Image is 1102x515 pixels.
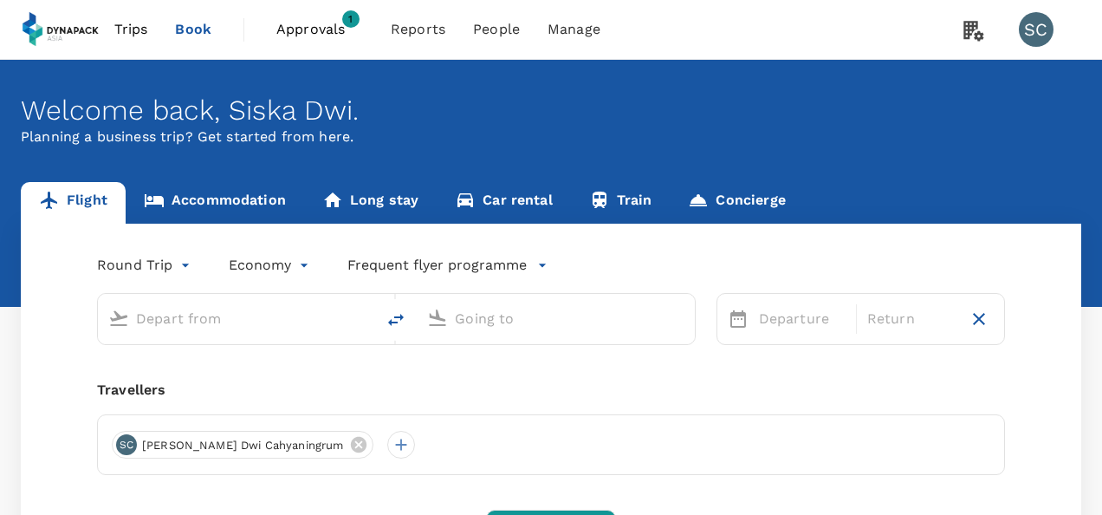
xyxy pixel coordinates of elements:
div: Round Trip [97,251,194,279]
span: Book [175,19,211,40]
a: Long stay [304,182,437,224]
p: Frequent flyer programme [347,255,527,276]
p: Departure [759,309,846,329]
span: People [473,19,520,40]
button: Frequent flyer programme [347,255,548,276]
span: Trips [114,19,148,40]
div: Economy [229,251,313,279]
div: SC[PERSON_NAME] Dwi Cahyaningrum [112,431,373,459]
a: Flight [21,182,126,224]
div: SC [1019,12,1053,47]
a: Car rental [437,182,571,224]
p: Planning a business trip? Get started from here. [21,127,1081,147]
button: delete [375,299,417,341]
div: Travellers [97,380,1005,401]
p: Return [867,309,954,329]
a: Train [571,182,671,224]
a: Accommodation [126,182,304,224]
div: Welcome back , Siska Dwi . [21,95,1081,127]
div: SC [116,434,137,455]
span: Manage [548,19,600,40]
button: Open [363,316,366,320]
span: [PERSON_NAME] Dwi Cahyaningrum [132,437,354,454]
input: Going to [455,305,658,332]
span: Approvals [276,19,363,40]
img: Dynapack Asia [21,10,100,49]
button: Open [683,316,686,320]
input: Depart from [136,305,339,332]
span: Reports [391,19,445,40]
span: 1 [342,10,360,28]
a: Concierge [670,182,803,224]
